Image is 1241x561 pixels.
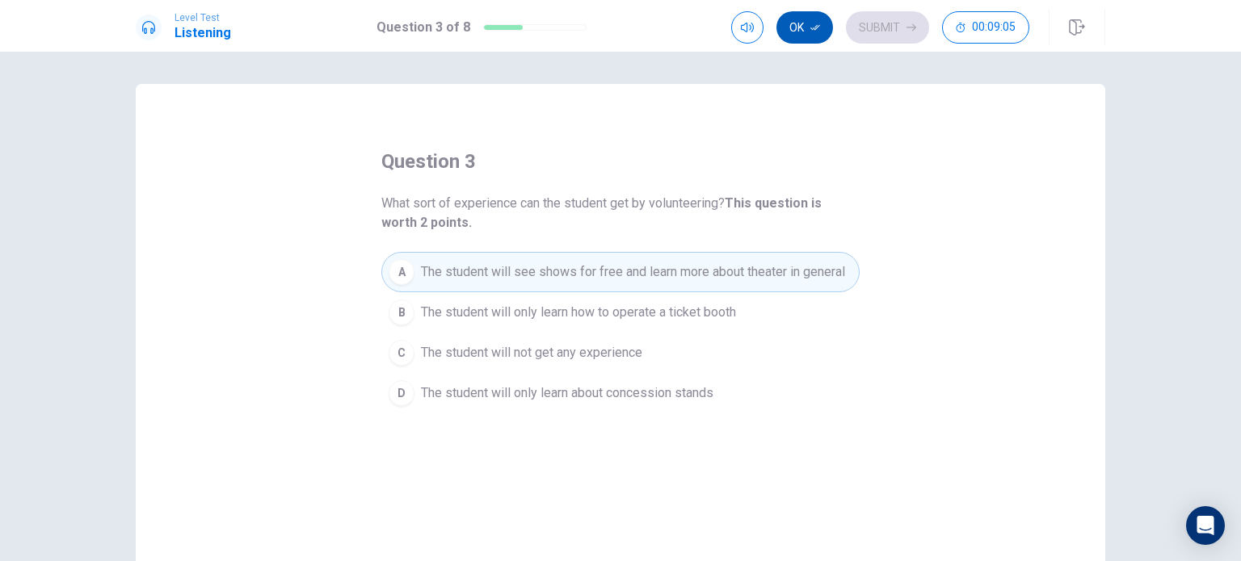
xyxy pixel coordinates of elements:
button: AThe student will see shows for free and learn more about theater in general [381,252,860,292]
span: The student will not get any experience [421,343,642,362]
div: Open Intercom Messenger [1186,506,1225,545]
button: BThe student will only learn how to operate a ticket booth [381,292,860,333]
div: C [389,340,414,366]
button: 00:09:05 [942,11,1029,44]
span: Level Test [175,12,231,23]
span: The student will see shows for free and learn more about theater in general [421,262,845,282]
div: B [389,299,414,325]
div: A [389,259,414,285]
h1: Question 3 of 8 [377,18,470,37]
button: Ok [776,11,833,44]
span: 00:09:05 [972,21,1016,34]
span: What sort of experience can the student get by volunteering? [381,194,860,232]
h1: Listening [175,23,231,43]
button: CThe student will not get any experience [381,333,860,373]
button: DThe student will only learn about concession stands [381,373,860,413]
h4: question 3 [381,149,476,174]
div: D [389,380,414,406]
span: The student will only learn about concession stands [421,383,713,403]
span: The student will only learn how to operate a ticket booth [421,303,736,322]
